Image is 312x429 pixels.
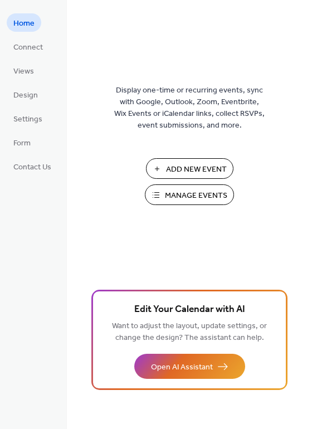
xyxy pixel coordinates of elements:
a: Settings [7,109,49,128]
button: Add New Event [146,158,233,179]
span: Add New Event [166,164,227,175]
a: Design [7,85,45,104]
button: Manage Events [145,184,234,205]
span: Home [13,18,35,30]
button: Open AI Assistant [134,354,245,379]
a: Home [7,13,41,32]
span: Open AI Assistant [151,362,213,373]
span: Form [13,138,31,149]
a: Views [7,61,41,80]
span: Views [13,66,34,77]
span: Want to adjust the layout, update settings, or change the design? The assistant can help. [112,319,267,345]
span: Settings [13,114,42,125]
span: Contact Us [13,162,51,173]
a: Contact Us [7,157,58,175]
a: Form [7,133,37,152]
span: Manage Events [165,190,227,202]
span: Connect [13,42,43,53]
span: Edit Your Calendar with AI [134,302,245,318]
a: Connect [7,37,50,56]
span: Design [13,90,38,101]
span: Display one-time or recurring events, sync with Google, Outlook, Zoom, Eventbrite, Wix Events or ... [114,85,265,131]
